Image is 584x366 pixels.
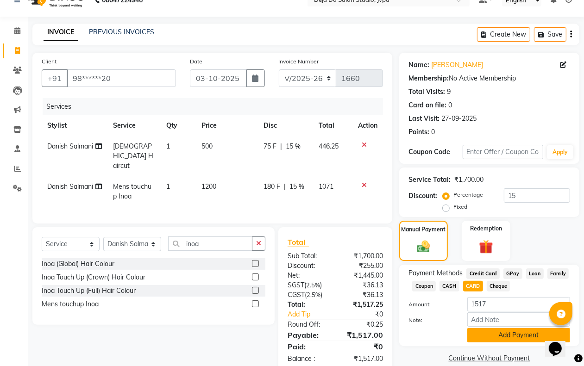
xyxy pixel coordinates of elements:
span: Cheque [487,281,510,292]
div: ₹1,517.25 [335,300,390,310]
span: CASH [440,281,459,292]
div: ( ) [281,290,335,300]
span: Payment Methods [408,268,463,278]
div: Total Visits: [408,87,445,97]
div: Payable: [281,329,335,341]
span: 1 [166,142,170,150]
div: Points: [408,127,429,137]
th: Action [352,115,383,136]
th: Service [107,115,161,136]
iframe: chat widget [545,329,575,357]
span: | [280,142,282,151]
label: Date [190,57,202,66]
div: Services [43,98,390,115]
div: ₹1,445.00 [335,271,390,280]
div: ₹36.13 [335,280,390,290]
div: 9 [447,87,451,97]
button: Create New [477,27,530,42]
span: 446.25 [319,142,339,150]
div: ₹255.00 [335,261,390,271]
div: ₹0 [345,310,390,319]
span: 180 F [264,182,280,192]
a: [PERSON_NAME] [431,60,483,70]
label: Fixed [453,203,467,211]
a: Continue Without Payment [401,354,578,363]
label: Note: [402,316,460,324]
div: Service Total: [408,175,451,185]
div: Inoa (Global) Hair Colour [42,259,114,269]
span: Credit Card [466,268,500,279]
span: | [284,182,286,192]
input: Search or Scan [168,236,252,251]
div: ( ) [281,280,335,290]
div: Coupon Code [408,147,462,157]
span: SGST [288,281,304,289]
label: Manual Payment [402,225,446,234]
div: Total: [281,300,335,310]
span: 15 % [289,182,304,192]
span: 2.5% [307,291,320,298]
div: ₹1,700.00 [335,251,390,261]
a: INVOICE [44,24,78,41]
div: ₹36.13 [335,290,390,300]
input: Amount [467,297,570,311]
span: Loan [526,268,544,279]
span: Danish Salmani [47,142,93,150]
span: Total [288,237,309,247]
div: ₹0 [335,341,390,352]
span: 500 [201,142,213,150]
div: Paid: [281,341,335,352]
label: Amount: [402,300,460,309]
div: Last Visit: [408,114,440,124]
div: ₹1,700.00 [454,175,484,185]
span: Coupon [412,281,436,292]
label: Redemption [470,224,502,233]
button: Save [534,27,566,42]
a: PREVIOUS INVOICES [89,28,154,36]
div: Name: [408,60,429,70]
div: 0 [448,100,452,110]
div: Sub Total: [281,251,335,261]
span: 2.5% [306,281,320,289]
span: Family [547,268,569,279]
span: [DEMOGRAPHIC_DATA] Haircut [113,142,153,170]
button: +91 [42,69,68,87]
div: 27-09-2025 [441,114,477,124]
img: _cash.svg [413,239,434,254]
span: 1200 [201,182,216,191]
div: Card on file: [408,100,446,110]
div: Net: [281,271,335,280]
div: ₹1,517.00 [335,354,390,364]
span: 1 [166,182,170,191]
input: Enter Offer / Coupon Code [463,145,543,159]
label: Percentage [453,191,483,199]
div: ₹1,517.00 [335,329,390,341]
th: Qty [161,115,196,136]
div: Membership: [408,74,449,83]
span: CGST [288,291,305,299]
input: Add Note [467,312,570,327]
span: Mens touchup Inoa [113,182,151,200]
div: Discount: [408,191,437,201]
img: _gift.svg [475,238,497,255]
div: Inoa Touch Up (Full) Hair Colour [42,286,136,296]
div: Inoa Touch Up (Crown) Hair Colour [42,273,145,282]
span: GPay [503,268,522,279]
th: Disc [258,115,314,136]
span: 15 % [286,142,301,151]
label: Invoice Number [279,57,319,66]
th: Stylist [42,115,107,136]
span: Danish Salmani [47,182,93,191]
div: No Active Membership [408,74,570,83]
span: 75 F [264,142,276,151]
div: 0 [431,127,435,137]
a: Add Tip [281,310,345,319]
input: Search by Name/Mobile/Email/Code [67,69,176,87]
button: Apply [547,145,573,159]
div: Discount: [281,261,335,271]
span: 1071 [319,182,334,191]
div: Mens touchup Inoa [42,299,99,309]
th: Total [314,115,353,136]
label: Client [42,57,57,66]
span: CARD [463,281,483,292]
